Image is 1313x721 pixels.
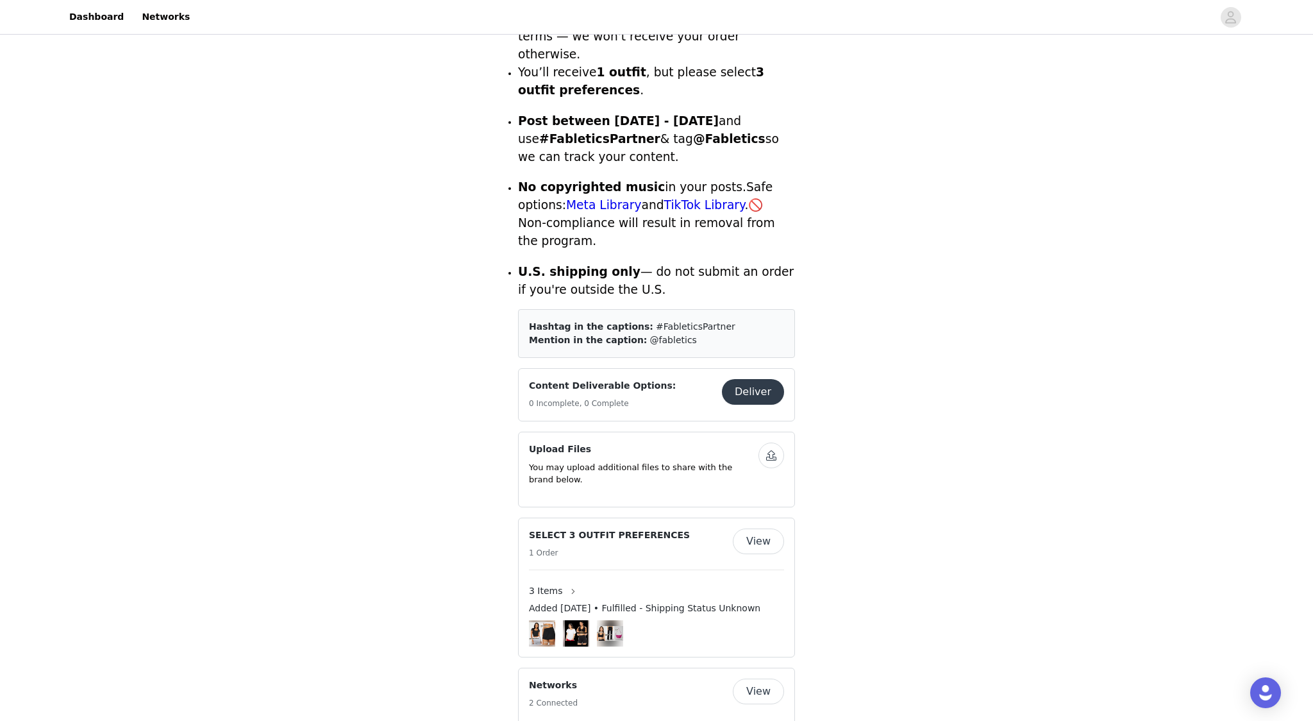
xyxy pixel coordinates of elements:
[1225,7,1237,28] div: avatar
[134,3,197,31] a: Networks
[529,461,758,486] p: You may upload additional files to share with the brand below.
[518,180,746,194] span: in your posts.
[518,198,775,248] span: 🚫 Non-compliance will result in removal from the program.
[518,180,665,194] strong: No copyrighted music
[733,679,784,704] button: View
[722,379,784,405] button: Deliver
[650,335,697,345] span: @fabletics
[518,65,764,97] span: You’ll receive , but please select .
[693,132,765,146] strong: @Fabletics
[529,321,653,332] span: Hashtag in the captions:
[518,114,719,128] strong: Post between [DATE] - [DATE]
[518,518,795,657] div: SELECT 3 OUTFIT PREFERENCES
[518,265,640,278] strong: U.S. shipping only
[529,697,578,709] h5: 2 Connected
[529,547,690,559] h5: 1 Order
[565,620,588,647] img: #3 OUTFIT
[529,529,690,542] h4: SELECT 3 OUTFIT PREFERENCES
[1250,677,1281,708] div: Open Intercom Messenger
[529,602,760,615] span: Added [DATE] • Fulfilled - Shipping Status Unknown
[518,114,779,164] span: and use & tag so we can track your content.
[529,379,676,393] h4: Content Deliverable Options:
[664,198,745,212] a: TikTok Library
[518,368,795,421] div: Content Deliverable Options:
[529,335,647,345] span: Mention in the caption:
[518,265,794,296] span: — do not submit an order if you're outside the U.S.
[529,679,578,692] h4: Networks
[563,617,589,650] img: Image Background Blur
[529,398,676,409] h5: 0 Incomplete, 0 Complete
[529,443,758,456] h4: Upload Files
[62,3,131,31] a: Dashboard
[566,198,642,212] a: Meta Library
[597,626,623,641] img: #10 OUTFIT
[529,584,563,598] span: 3 Items
[733,529,784,554] button: View
[529,622,555,645] img: #4 OUTFIT
[597,65,646,79] strong: 1 outfit
[539,132,660,146] strong: #FableticsPartner
[656,321,735,332] span: #FableticsPartner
